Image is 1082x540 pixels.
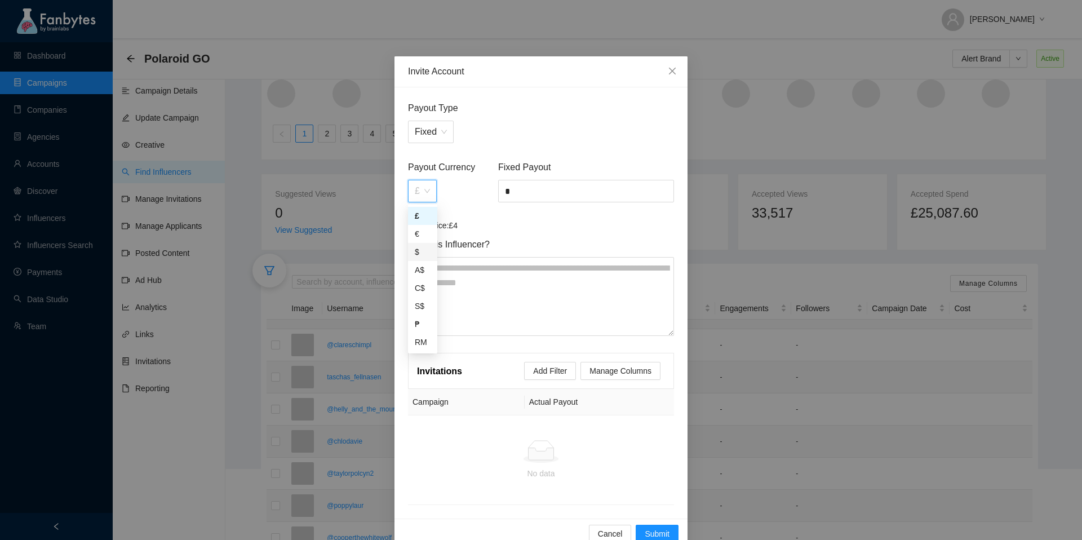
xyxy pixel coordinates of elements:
[525,389,674,415] th: Actual Payout
[408,297,437,315] div: S$
[415,246,431,258] div: $
[415,300,431,312] div: S$
[589,365,651,377] span: Manage Columns
[413,467,669,480] div: No data
[408,315,437,333] div: ₱
[415,180,430,202] span: £
[408,225,437,243] div: €
[415,121,447,143] span: Fixed
[657,56,688,87] button: Close
[415,228,431,240] div: €
[408,389,525,415] th: Campaign
[580,362,660,380] button: Manage Columns
[524,362,576,380] button: Add Filter
[408,237,674,251] span: Why this Influencer?
[415,318,431,330] div: ₱
[415,210,431,222] div: £
[417,364,462,378] article: Invitations
[415,336,431,348] div: RM
[598,528,623,540] span: Cancel
[408,243,437,261] div: $
[645,528,669,540] span: Submit
[408,279,437,297] div: C$
[408,65,674,78] div: Invite Account
[408,261,437,279] div: A$
[408,207,437,225] div: £
[408,333,437,351] div: RM
[415,264,431,276] div: A$
[408,219,674,232] article: Fixed price: £4
[498,160,674,174] span: Fixed Payout
[408,101,674,115] span: Payout Type
[668,67,677,76] span: close
[533,365,567,377] span: Add Filter
[415,282,431,294] div: C$
[408,160,494,174] span: Payout Currency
